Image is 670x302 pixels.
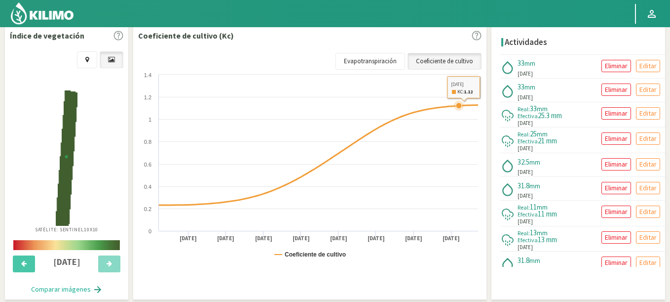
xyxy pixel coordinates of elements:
h4: Actividades [505,38,547,47]
span: Efectiva [518,112,538,120]
span: mm [537,129,548,138]
text: 1 [149,117,151,123]
span: 31.8 [518,256,529,265]
button: Editar [636,60,660,72]
span: 33 [530,104,537,113]
span: 11 [530,202,537,212]
button: Editar [636,206,660,218]
p: Editar [639,159,657,170]
p: Eliminar [605,206,628,217]
p: Eliminar [605,133,628,144]
p: Eliminar [605,232,628,243]
p: Coeficiente de cultivo (Kc) [138,30,234,42]
button: Editar [636,182,660,194]
p: Eliminar [605,182,628,194]
p: Editar [639,232,657,243]
span: Real: [518,130,530,138]
text: 1.4 [144,72,151,78]
button: Eliminar [601,182,631,194]
span: 13 mm [538,235,557,244]
text: 0.6 [144,162,151,168]
span: 31.8 [518,181,529,190]
text: [DATE] [217,235,234,242]
text: 0.4 [144,184,151,190]
text: 0.8 [144,139,151,145]
h4: [DATE] [41,257,93,267]
span: 33 [518,58,524,68]
span: mm [537,203,548,212]
span: Efectiva [518,236,538,244]
p: Satélite: Sentinel [35,226,99,233]
span: mm [524,83,535,91]
text: [DATE] [368,235,385,242]
p: Editar [639,257,657,268]
p: Editar [639,206,657,217]
a: Evapotranspiración [335,53,405,70]
span: 25.3 mm [538,111,562,120]
button: Eliminar [601,158,631,171]
p: Editar [639,133,657,144]
p: Editar [639,108,657,119]
span: Real: [518,105,530,113]
p: Editar [639,182,657,194]
text: 1.2 [144,94,151,100]
span: 33 [518,82,524,91]
text: [DATE] [330,235,347,242]
text: 0.2 [144,206,151,212]
text: [DATE] [180,235,197,242]
img: 36bdc250-a23e-4748-a463-8e4df0def4e0_-_sentinel_-_2025-09-23.png [56,90,77,226]
p: Eliminar [605,159,628,170]
span: 13 [530,228,537,237]
button: Comparar imágenes [21,280,112,300]
span: mm [537,228,548,237]
p: Editar [639,84,657,95]
span: [DATE] [518,93,533,102]
text: [DATE] [293,235,310,242]
span: 25 [530,129,537,138]
span: [DATE] [518,168,533,176]
button: Eliminar [601,107,631,120]
button: Editar [636,158,660,171]
button: Editar [636,257,660,269]
text: [DATE] [405,235,422,242]
p: Índice de vegetación [10,30,84,42]
span: Real: [518,204,530,211]
span: [DATE] [518,266,533,275]
button: Editar [636,231,660,244]
p: Eliminar [605,108,628,119]
p: Eliminar [605,257,628,268]
span: 32.5 [518,157,529,167]
p: Eliminar [605,60,628,72]
button: Eliminar [601,257,631,269]
span: [DATE] [518,70,533,78]
span: Efectiva [518,137,538,145]
span: 21 mm [538,136,557,145]
span: [DATE] [518,144,533,153]
span: Real: [518,229,530,237]
span: mm [529,256,540,265]
p: Eliminar [605,84,628,95]
button: Editar [636,132,660,145]
button: Eliminar [601,132,631,145]
span: [DATE] [518,217,533,226]
button: Eliminar [601,84,631,96]
button: Editar [636,107,660,120]
span: 10X10 [84,226,99,233]
img: scale [13,240,120,250]
span: [DATE] [518,192,533,200]
span: mm [537,104,548,113]
span: mm [524,59,535,68]
button: Eliminar [601,60,631,72]
text: 0 [149,228,151,234]
span: mm [529,158,540,167]
img: Kilimo [10,1,74,25]
text: [DATE] [443,235,460,242]
text: [DATE] [255,235,272,242]
p: Editar [639,60,657,72]
button: Eliminar [601,206,631,218]
button: Editar [636,84,660,96]
span: mm [529,181,540,190]
button: Eliminar [601,231,631,244]
span: Efectiva [518,211,538,218]
a: Coeficiente de cultivo [408,53,482,70]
